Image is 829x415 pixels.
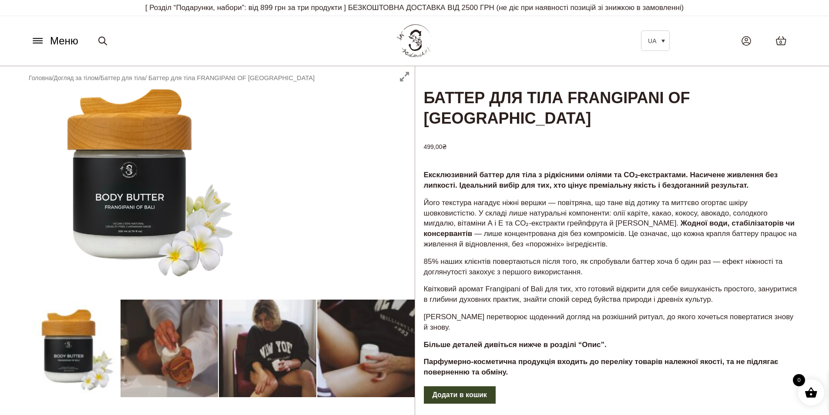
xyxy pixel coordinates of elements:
[424,198,799,250] p: Його текстура нагадує ніжні вершки — повітряна, що тане від дотику та миттєво огортає шкіру шовко...
[424,219,795,238] strong: Жодної води, стабілізаторів чи консервантів
[29,73,315,83] nav: Breadcrumb
[424,358,779,376] strong: Парфумерно-косметична продукція входить до переліку товарів належної якості, та не підлягає повер...
[101,74,145,81] a: Баттер для тіла
[424,341,607,349] strong: Більше деталей дивіться нижче в розділі “Опис”.
[424,171,778,189] strong: Ексклюзивний баттер для тіла з рідкісними оліями та CO₂-екстрактами. Насичене живлення без липкос...
[424,256,799,277] p: 85% наших клієнтів повертаються після того, як спробували баттер хоча б один раз — ефект ніжності...
[29,74,52,81] a: Головна
[641,30,670,51] a: UA
[767,27,795,54] a: 0
[397,24,432,57] img: BY SADOVSKIY
[424,386,496,404] button: Додати в кошик
[779,39,782,46] span: 0
[54,74,98,81] a: Догляд за тілом
[424,284,799,305] p: Квітковий аромат Frangipani of Bali для тих, хто готовий відкрити для себе вишуканість простого, ...
[648,37,656,44] span: UA
[793,374,805,386] span: 0
[442,143,447,150] span: ₴
[415,66,808,130] h1: Баттер для тіла FRANGIPANI OF [GEOGRAPHIC_DATA]
[424,143,447,150] bdi: 499,00
[424,312,799,333] p: [PERSON_NAME] перетворює щоденний догляд на розкішний ритуал, до якого хочеться повертатися знову...
[50,33,78,49] span: Меню
[28,33,81,49] button: Меню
